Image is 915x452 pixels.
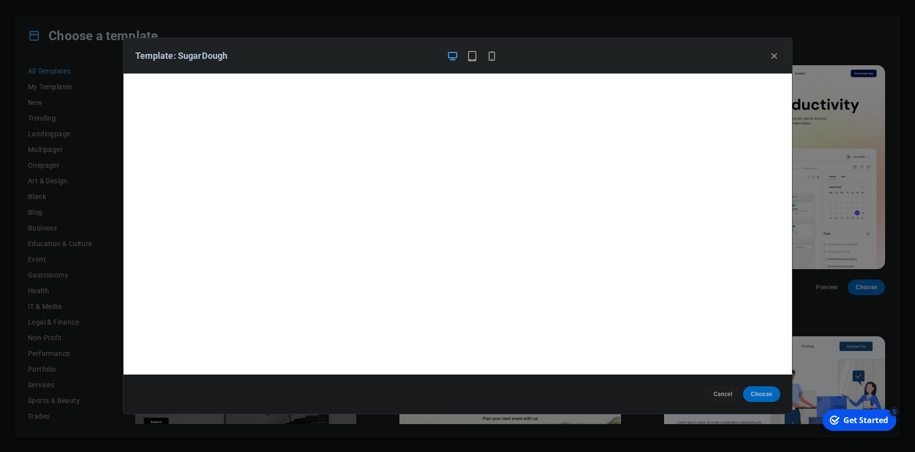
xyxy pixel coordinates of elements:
[743,386,780,402] button: Choose
[704,386,741,402] button: Cancel
[73,1,82,11] div: 5
[26,9,71,20] div: Get Started
[135,50,439,62] h6: Template: SugarDough
[751,390,772,398] span: Choose
[712,390,733,398] span: Cancel
[5,4,79,25] div: Get Started 5 items remaining, 0% complete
